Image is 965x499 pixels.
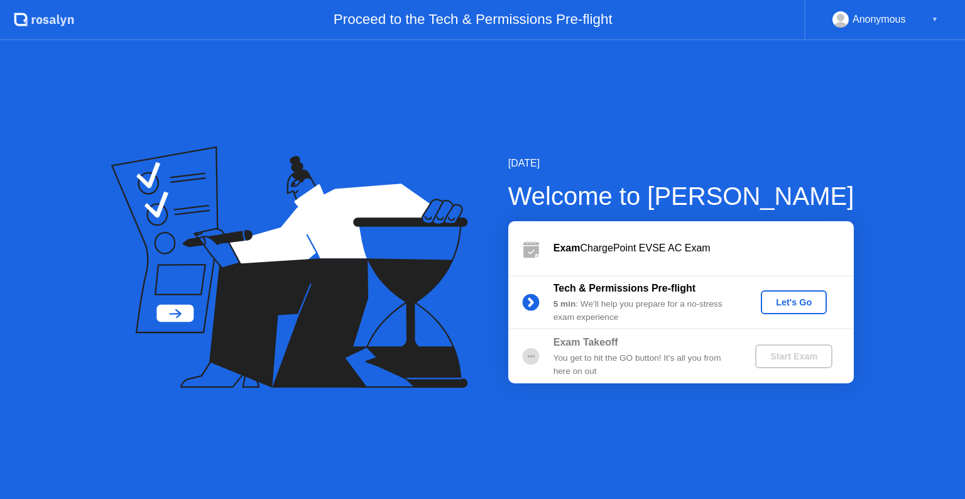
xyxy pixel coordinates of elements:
div: ChargePoint EVSE AC Exam [553,241,854,256]
div: Start Exam [760,351,827,361]
div: Let's Go [766,297,822,307]
button: Let's Go [761,290,827,314]
div: : We’ll help you prepare for a no-stress exam experience [553,298,734,324]
div: ▼ [932,11,938,28]
div: Welcome to [PERSON_NAME] [508,177,854,215]
b: 5 min [553,299,576,309]
div: Anonymous [853,11,906,28]
button: Start Exam [755,344,832,368]
div: You get to hit the GO button! It’s all you from here on out [553,352,734,378]
b: Exam Takeoff [553,337,618,348]
div: [DATE] [508,156,854,171]
b: Exam [553,243,581,253]
b: Tech & Permissions Pre-flight [553,283,695,293]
